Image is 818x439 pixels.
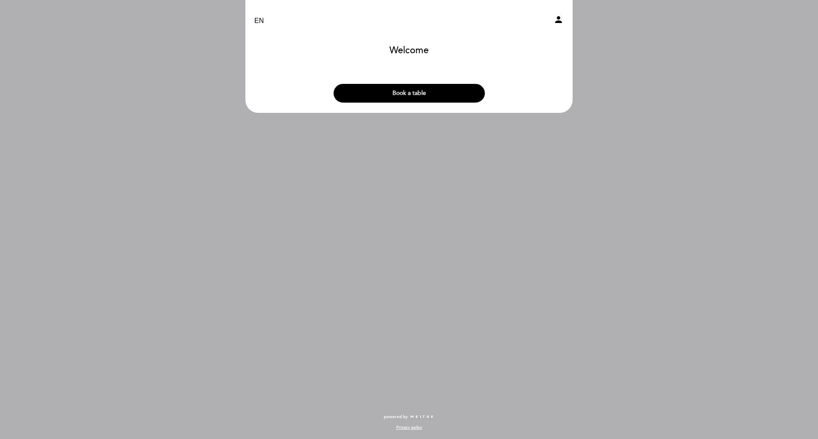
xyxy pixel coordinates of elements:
[410,415,434,419] img: MEITRE
[384,414,434,420] a: powered by
[553,14,564,28] button: person
[356,9,462,33] a: Italpast - [PERSON_NAME]
[396,425,422,430] a: Privacy policy
[389,46,429,56] h1: Welcome
[553,14,564,25] i: person
[384,414,408,420] span: powered by
[334,84,485,103] button: Book a table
